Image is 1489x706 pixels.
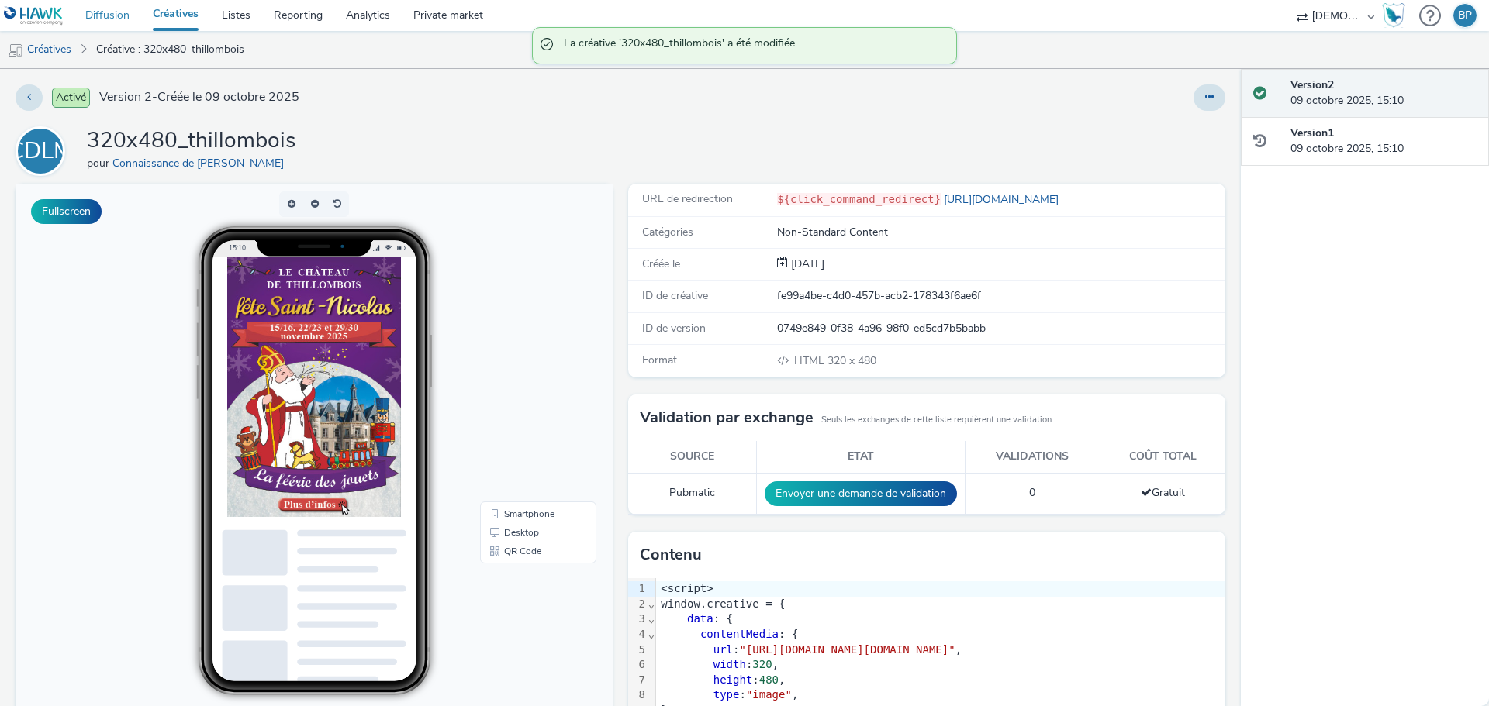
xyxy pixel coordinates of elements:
span: data [687,612,713,625]
span: ID de créative [642,288,708,303]
span: width [713,658,746,670]
div: : { [656,611,1225,627]
div: fe99a4be-c4d0-457b-acb2-178343f6ae6f [777,288,1224,304]
div: 09 octobre 2025, 15:10 [1290,77,1477,109]
img: Hawk Academy [1382,3,1405,28]
h1: 320x480_thillombois [87,126,295,156]
span: 0 [1029,485,1035,500]
span: ID de version [642,321,706,336]
h3: Contenu [640,543,702,567]
a: Connaissance de [PERSON_NAME] [112,156,290,170]
span: contentMedia [700,628,779,640]
div: BP [1458,4,1472,27]
span: type [713,688,740,701]
strong: Version 1 [1290,126,1334,140]
div: : , [656,687,1225,703]
div: 4 [628,627,648,642]
span: Smartphone [489,325,539,335]
div: 7 [628,673,648,688]
div: <script> [656,581,1225,597]
span: HTML [794,353,827,368]
th: Validations [965,441,1100,473]
span: Fold line [648,612,655,625]
span: pour [87,156,112,170]
a: Créative : 320x480_thillombois [88,31,252,68]
span: 320 [752,658,772,670]
button: Envoyer une demande de validation [765,481,957,506]
div: 09 octobre 2025, 15:10 [1290,126,1477,157]
li: Desktop [468,339,578,358]
span: Fold line [648,598,655,610]
div: : , [656,657,1225,673]
span: URL de redirection [642,191,733,206]
span: 15:10 [213,60,230,68]
div: 2 [628,597,648,612]
div: 6 [628,657,648,673]
th: Etat [756,441,965,473]
td: Pubmatic [628,473,756,514]
span: 320 x 480 [793,353,876,368]
div: : , [656,642,1225,658]
div: 3 [628,611,648,627]
span: Gratuit [1141,485,1185,500]
span: Format [642,353,677,367]
div: 1 [628,581,648,597]
code: ${click_command_redirect} [777,193,941,205]
div: window.creative = { [656,597,1225,612]
div: CDLM [9,129,73,173]
span: "image" [746,688,792,701]
span: 480 [759,673,779,686]
div: Non-Standard Content [777,225,1224,240]
th: Coût total [1100,441,1225,473]
span: url [713,643,733,656]
a: [URL][DOMAIN_NAME] [941,192,1065,207]
span: Desktop [489,344,523,353]
div: : , [656,673,1225,688]
span: height [713,673,753,686]
li: Smartphone [468,321,578,339]
img: undefined Logo [4,6,64,26]
span: Activé [52,88,90,108]
div: 8 [628,687,648,703]
span: Version 2 - Créée le 09 octobre 2025 [99,88,299,106]
div: 0749e849-0f38-4a96-98f0-ed5cd7b5babb [777,321,1224,336]
li: QR Code [468,358,578,377]
span: Créée le [642,257,680,271]
span: "[URL][DOMAIN_NAME][DOMAIN_NAME]" [739,643,955,656]
h3: Validation par exchange [640,406,814,429]
img: mobile [8,43,23,58]
strong: Version 2 [1290,77,1334,92]
a: Hawk Academy [1382,3,1411,28]
a: CDLM [16,143,71,158]
th: Source [628,441,756,473]
span: La créative '320x480_thillombois' a été modifiée [564,36,941,56]
span: QR Code [489,363,526,372]
div: : { [656,627,1225,642]
small: Seuls les exchanges de cette liste requièrent une validation [821,414,1052,426]
div: 5 [628,642,648,658]
button: Fullscreen [31,199,102,224]
span: [DATE] [788,257,824,271]
span: Fold line [648,628,655,640]
div: Création 09 octobre 2025, 15:10 [788,257,824,272]
span: Catégories [642,225,693,239]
